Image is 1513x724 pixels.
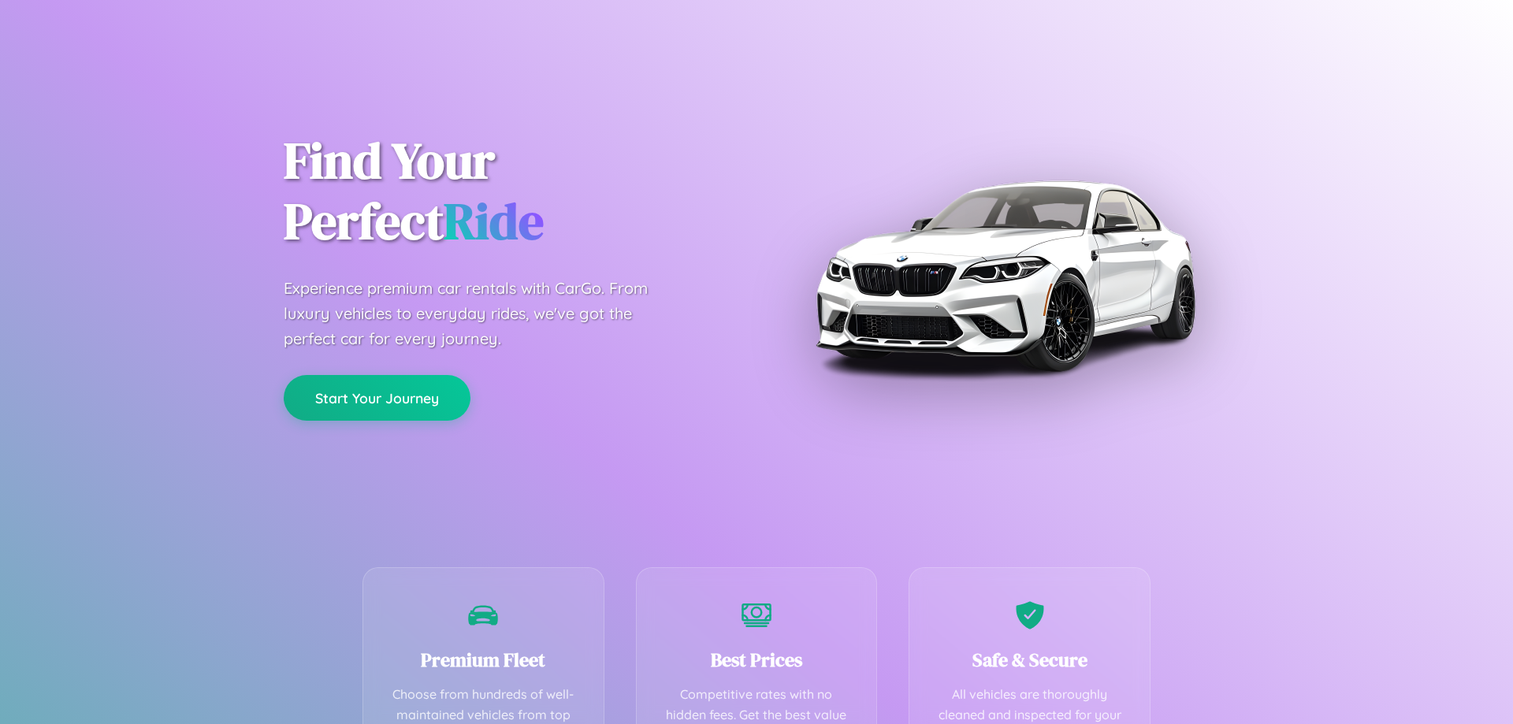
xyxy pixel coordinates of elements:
[387,647,580,673] h3: Premium Fleet
[808,79,1202,473] img: Premium BMW car rental vehicle
[284,276,678,351] p: Experience premium car rentals with CarGo. From luxury vehicles to everyday rides, we've got the ...
[933,647,1126,673] h3: Safe & Secure
[284,375,470,421] button: Start Your Journey
[444,187,544,255] span: Ride
[660,647,853,673] h3: Best Prices
[284,131,733,252] h1: Find Your Perfect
